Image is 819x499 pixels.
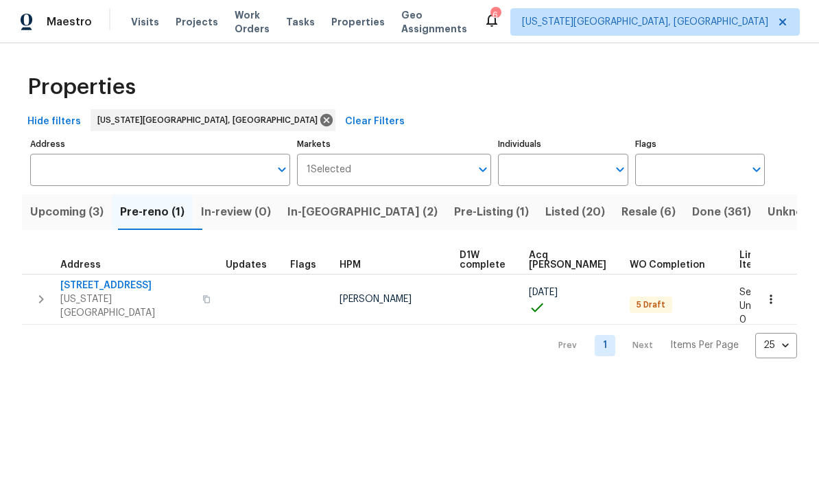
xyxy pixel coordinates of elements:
span: Geo Assignments [401,8,467,36]
span: Pre-Listing (1) [454,202,529,222]
span: [DATE] [529,288,558,297]
span: D1W complete [460,251,506,270]
span: Work Orders [235,8,270,36]
span: [PERSON_NAME] [340,294,412,304]
span: Unsent: 0 [739,301,773,325]
span: [US_STATE][GEOGRAPHIC_DATA], [GEOGRAPHIC_DATA] [97,113,323,127]
span: Sent: 27 [739,288,778,297]
label: Flags [635,140,765,148]
span: Upcoming (3) [30,202,104,222]
span: Projects [176,15,218,29]
span: Flags [290,260,316,270]
span: Properties [27,80,136,94]
button: Open [272,160,292,179]
span: 5 Draft [631,299,671,311]
span: [US_STATE][GEOGRAPHIC_DATA], [GEOGRAPHIC_DATA] [522,15,768,29]
span: Resale (6) [621,202,676,222]
span: Pre-reno (1) [120,202,185,222]
span: Clear Filters [345,113,405,130]
label: Address [30,140,290,148]
label: Markets [297,140,492,148]
div: 25 [755,327,797,363]
button: Open [747,160,766,179]
span: Done (361) [692,202,751,222]
nav: Pagination Navigation [545,333,797,358]
span: Line Items [739,251,766,270]
span: Properties [331,15,385,29]
span: Tasks [286,17,315,27]
span: WO Completion [630,260,705,270]
span: 1 Selected [307,164,351,176]
span: Visits [131,15,159,29]
span: In-review (0) [201,202,271,222]
button: Hide filters [22,109,86,135]
p: Items Per Page [670,338,739,352]
span: Address [60,260,101,270]
a: Goto page 1 [595,335,615,356]
button: Open [610,160,630,179]
span: Listed (20) [545,202,605,222]
span: Updates [226,260,267,270]
span: Maestro [47,15,92,29]
span: In-[GEOGRAPHIC_DATA] (2) [287,202,438,222]
span: Acq [PERSON_NAME] [529,251,606,270]
label: Individuals [498,140,628,148]
span: Hide filters [27,113,81,130]
div: [US_STATE][GEOGRAPHIC_DATA], [GEOGRAPHIC_DATA] [91,109,335,131]
div: 6 [490,8,500,22]
span: [US_STATE][GEOGRAPHIC_DATA] [60,292,194,320]
span: [STREET_ADDRESS] [60,279,194,292]
span: HPM [340,260,361,270]
button: Clear Filters [340,109,410,135]
button: Open [473,160,492,179]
